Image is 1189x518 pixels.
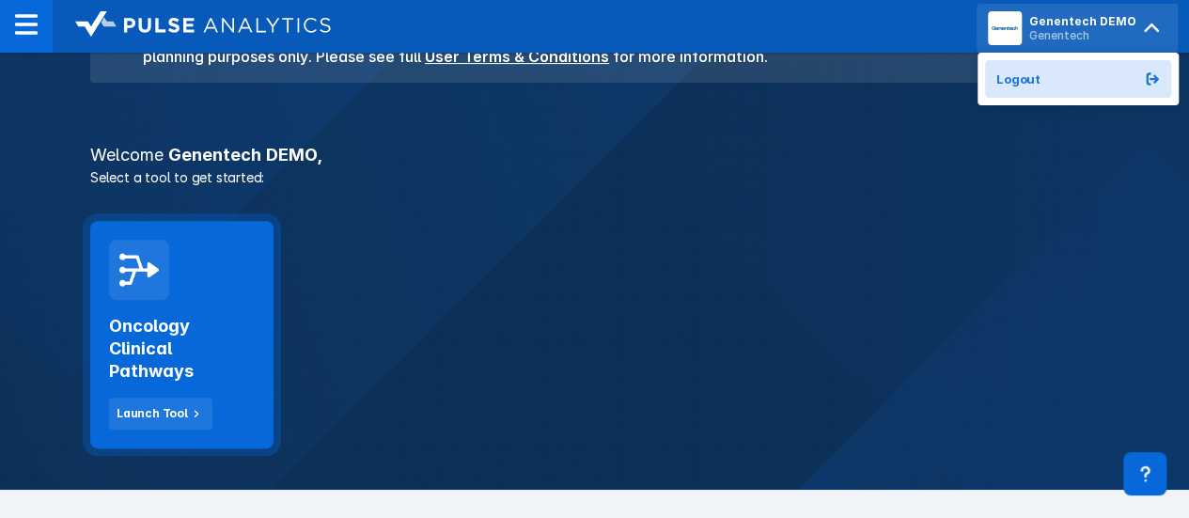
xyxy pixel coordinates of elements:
img: logo [75,11,331,38]
h3: Genentech DEMO , [79,147,1110,164]
button: Launch Tool [109,398,212,430]
div: Genentech DEMO [1029,14,1136,28]
div: Contact Support [1123,452,1166,495]
div: Launch Tool [117,405,188,422]
a: User Terms & Conditions [425,47,609,66]
div: Genentech [1029,28,1136,42]
p: Select a tool to get started: [79,167,1110,187]
h2: Oncology Clinical Pathways [109,315,255,383]
a: Oncology Clinical PathwaysLaunch Tool [90,221,274,448]
button: Logout [985,60,1171,98]
img: menu--horizontal.svg [15,13,38,36]
a: logo [53,11,331,41]
span: Logout [996,71,1040,86]
img: menu button [992,15,1018,41]
span: Welcome [90,145,164,165]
